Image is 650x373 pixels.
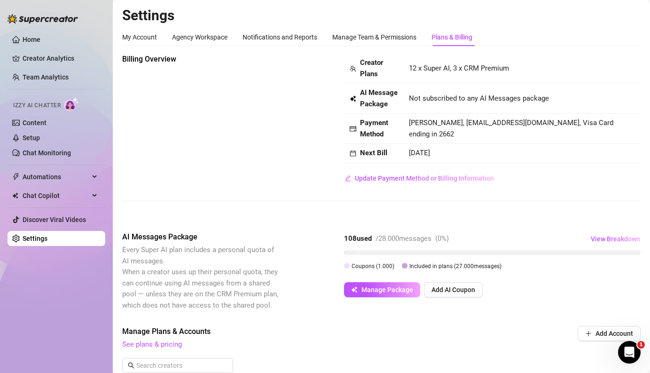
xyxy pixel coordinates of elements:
[595,330,633,337] span: Add Account
[435,234,449,243] span: ( 0 %)
[344,282,420,297] button: Manage Package
[23,51,98,66] a: Creator Analytics
[409,149,430,157] span: [DATE]
[360,119,388,138] strong: Payment Method
[13,101,61,110] span: Izzy AI Chatter
[122,7,641,24] h2: Settings
[585,330,592,337] span: plus
[23,216,86,223] a: Discover Viral Videos
[344,171,494,186] button: Update Payment Method or Billing Information
[23,169,89,184] span: Automations
[591,235,640,243] span: View Breakdown
[23,119,47,127] a: Content
[23,235,47,242] a: Settings
[23,134,40,142] a: Setup
[361,286,413,294] span: Manage Package
[431,286,475,294] span: Add AI Coupon
[23,36,40,43] a: Home
[23,188,89,203] span: Chat Copilot
[122,246,278,310] span: Every Super AI plan includes a personal quota of AI messages. When a creator uses up their person...
[172,32,227,42] div: Agency Workspace
[345,175,351,182] span: edit
[350,65,356,72] span: team
[23,149,71,157] a: Chat Monitoring
[355,175,494,182] span: Update Payment Method or Billing Information
[12,173,20,181] span: thunderbolt
[431,32,472,42] div: Plans & Billing
[344,234,372,243] strong: 108 used
[12,192,18,199] img: Chat Copilot
[409,64,509,72] span: 12 x Super AI, 3 x CRM Premium
[122,231,280,243] span: AI Messages Package
[122,340,182,349] a: See plans & pricing
[590,231,641,246] button: View Breakdown
[64,97,79,111] img: AI Chatter
[332,32,416,42] div: Manage Team & Permissions
[23,73,69,81] a: Team Analytics
[360,58,383,78] strong: Creator Plans
[578,326,641,341] button: Add Account
[122,54,280,65] span: Billing Overview
[243,32,317,42] div: Notifications and Reports
[136,360,220,371] input: Search creators
[360,149,387,157] strong: Next Bill
[424,282,483,297] button: Add AI Coupon
[352,263,394,270] span: Coupons ( 1.000 )
[350,126,356,132] span: credit-card
[128,362,134,369] span: search
[122,326,514,337] span: Manage Plans & Accounts
[350,150,356,157] span: calendar
[409,93,549,104] span: Not subscribed to any AI Messages package
[409,263,501,270] span: Included in plans ( 27.000 messages)
[122,32,157,42] div: My Account
[376,234,431,243] span: / 28.000 messages
[8,14,78,24] img: logo-BBDzfeDw.svg
[360,88,398,108] strong: AI Message Package
[618,341,641,364] iframe: Intercom live chat
[637,341,645,349] span: 1
[409,119,613,138] span: [PERSON_NAME], [EMAIL_ADDRESS][DOMAIN_NAME], Visa Card ending in 2662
